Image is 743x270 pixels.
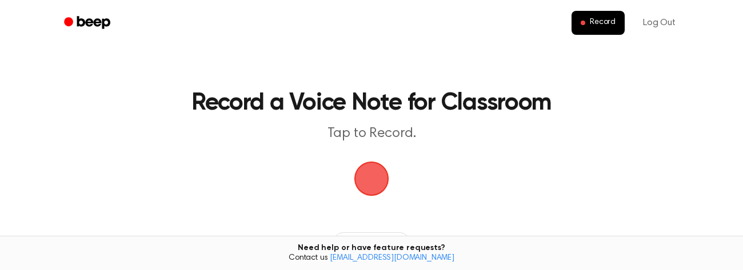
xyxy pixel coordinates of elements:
button: Record [572,11,625,35]
a: Log Out [632,9,687,37]
button: Recording History [334,232,409,251]
a: [EMAIL_ADDRESS][DOMAIN_NAME] [330,254,454,262]
p: Tap to Record. [152,124,591,143]
a: Beep [56,12,121,34]
span: Record [590,18,616,28]
span: Contact us [7,253,736,264]
h1: Record a Voice Note for Classroom [123,91,620,115]
img: Beep Logo [354,162,389,196]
